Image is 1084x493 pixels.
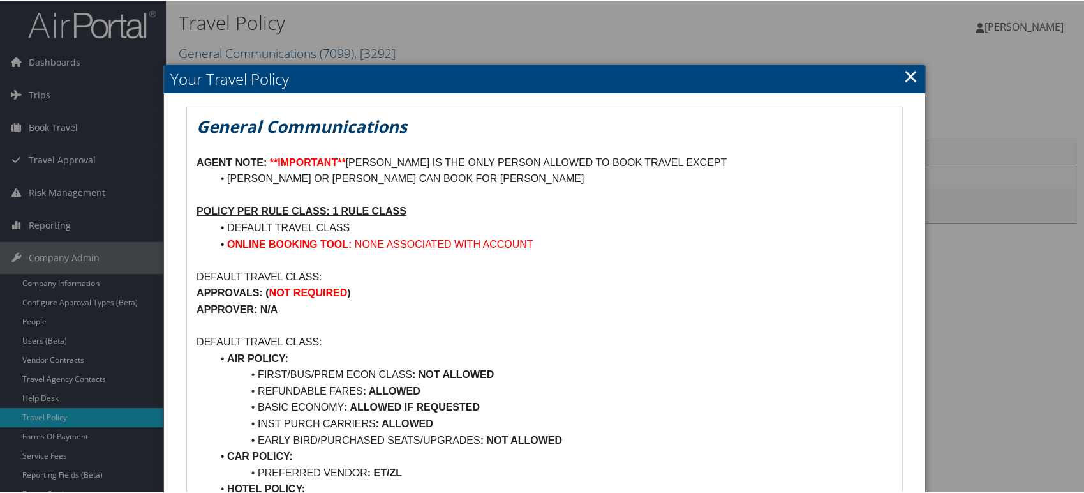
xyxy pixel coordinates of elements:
[212,365,893,382] li: FIRST/BUS/PREM ECON CLASS
[227,238,352,248] strong: ONLINE BOOKING TOOL:
[212,464,893,480] li: PREFERRED VENDOR
[369,384,420,395] strong: ALLOWED
[480,434,562,444] strong: : NOT ALLOWED
[197,153,893,170] p: [PERSON_NAME] IS THE ONLY PERSON ALLOWED TO BOOK TRAVEL EXCEPT
[197,333,893,349] p: DEFAULT TRAVEL CLASS:
[363,384,366,395] strong: :
[227,482,305,493] strong: HOTEL POLICY:
[355,238,533,248] span: NONE ASSOCIATED WITH ACCOUNT
[197,303,278,314] strong: APPROVER: N/A
[197,204,406,215] u: POLICY PER RULE CLASS: 1 RULE CLASS
[197,268,893,284] p: DEFAULT TRAVEL CLASS:
[227,352,288,363] strong: AIR POLICY:
[197,156,267,167] strong: AGENT NOTE:
[212,414,893,431] li: INST PURCH CARRIERS
[197,114,407,137] em: General Communications
[212,382,893,398] li: REFUNDABLE FARES
[412,368,494,379] strong: : NOT ALLOWED
[368,466,402,477] strong: : ET/ZL
[903,62,918,87] a: Close
[347,286,350,297] strong: )
[197,286,269,297] strong: APPROVALS: (
[212,431,893,448] li: EARLY BIRD/PURCHASED SEATS/UPGRADES
[376,417,433,428] strong: : ALLOWED
[344,400,480,411] strong: : ALLOWED IF REQUESTED
[212,218,893,235] li: DEFAULT TRAVEL CLASS
[269,286,348,297] strong: NOT REQUIRED
[164,64,925,92] h2: Your Travel Policy
[212,398,893,414] li: BASIC ECONOMY
[212,169,893,186] li: [PERSON_NAME] OR [PERSON_NAME] CAN BOOK FOR [PERSON_NAME]
[227,450,293,460] strong: CAR POLICY:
